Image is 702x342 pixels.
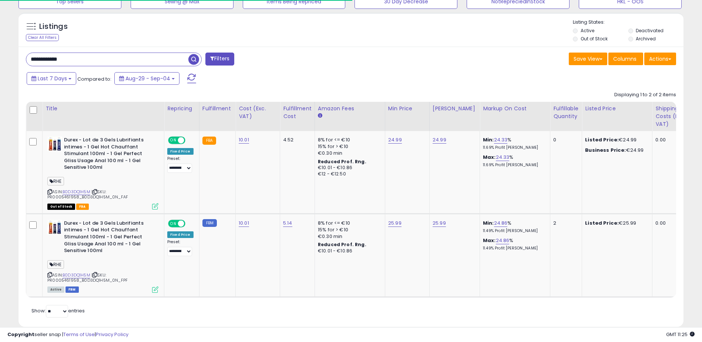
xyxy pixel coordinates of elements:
div: €0.30 min [318,150,379,157]
div: 0.00 [655,220,691,227]
div: ASIN: [47,137,158,209]
b: Reduced Prof. Rng. [318,241,366,248]
div: Fixed Price [167,148,194,155]
a: 10.01 [239,219,249,227]
span: Aug-29 - Sep-04 [125,75,170,82]
b: Reduced Prof. Rng. [318,158,366,165]
span: 2025-09-12 11:25 GMT [666,331,695,338]
span: FBA [76,204,89,210]
img: 41nSuOIHEBL._SL40_.jpg [47,220,62,235]
button: Save View [569,53,607,65]
span: Columns [613,55,636,63]
b: Listed Price: [585,219,619,227]
a: 24.86 [496,237,510,244]
div: €12 - €12.50 [318,171,379,177]
label: Active [581,27,594,34]
span: RHE [47,177,64,185]
p: 11.49% Profit [PERSON_NAME] [483,246,544,251]
div: Clear All Filters [26,34,59,41]
a: 24.33 [496,154,510,161]
a: 24.99 [433,136,446,144]
a: 5.14 [283,219,292,227]
div: % [483,237,544,251]
b: Durex - Lot de 3 Gels Lubrifiants intimes - 1 Gel Hot Chauffant Stimulant 100ml - 1 Gel Perfect G... [64,137,154,173]
a: 25.99 [388,219,402,227]
a: 24.86 [494,219,508,227]
div: Repricing [167,105,196,113]
div: ASIN: [47,220,158,292]
b: Max: [483,237,496,244]
div: seller snap | | [7,331,128,338]
div: % [483,220,544,234]
p: 11.49% Profit [PERSON_NAME] [483,228,544,234]
div: Markup on Cost [483,105,547,113]
div: 15% for > €10 [318,227,379,233]
div: Fulfillment Cost [283,105,312,120]
small: FBM [202,219,217,227]
div: €10.01 - €10.86 [318,165,379,171]
div: % [483,154,544,168]
span: ON [169,220,178,227]
span: All listings that are currently out of stock and unavailable for purchase on Amazon [47,204,75,210]
div: Preset: [167,156,194,173]
div: Displaying 1 to 2 of 2 items [614,91,676,98]
span: FBM [66,286,79,293]
img: 41nSuOIHEBL._SL40_.jpg [47,137,62,151]
div: Min Price [388,105,426,113]
span: OFF [184,220,196,227]
b: Min: [483,136,494,143]
div: Fulfillable Quantity [553,105,579,120]
span: Last 7 Days [38,75,67,82]
button: Last 7 Days [27,72,76,85]
a: 24.33 [494,136,508,144]
b: Max: [483,154,496,161]
a: B0D3DQ1H5M [63,189,90,195]
div: Fulfillment [202,105,232,113]
p: 11.69% Profit [PERSON_NAME] [483,162,544,168]
button: Aug-29 - Sep-04 [114,72,179,85]
div: €24.99 [585,147,646,154]
div: €10.01 - €10.86 [318,248,379,254]
p: 11.69% Profit [PERSON_NAME] [483,145,544,150]
b: Business Price: [585,147,626,154]
div: 2 [553,220,576,227]
div: €24.99 [585,137,646,143]
th: The percentage added to the cost of goods (COGS) that forms the calculator for Min & Max prices. [480,102,550,131]
b: Listed Price: [585,136,619,143]
button: Columns [608,53,643,65]
span: ON [169,137,178,144]
a: B0D3DQ1H5M [63,272,90,278]
span: All listings currently available for purchase on Amazon [47,286,64,293]
div: 0.00 [655,137,691,143]
small: FBA [202,137,216,145]
div: €0.30 min [318,233,379,240]
button: Filters [205,53,234,66]
label: Archived [636,36,656,42]
div: Shipping Costs (Exc. VAT) [655,105,693,128]
div: [PERSON_NAME] [433,105,477,113]
b: Min: [483,219,494,227]
span: OFF [184,137,196,144]
strong: Copyright [7,331,34,338]
div: 8% for <= €10 [318,137,379,143]
a: 25.99 [433,219,446,227]
label: Out of Stock [581,36,608,42]
div: Amazon Fees [318,105,382,113]
div: Preset: [167,239,194,256]
span: Compared to: [77,76,111,83]
b: Durex - Lot de 3 Gels Lubrifiants intimes - 1 Gel Hot Chauffant Stimulant 100ml - 1 Gel Perfect G... [64,220,154,256]
a: Terms of Use [63,331,95,338]
a: 10.01 [239,136,249,144]
div: 8% for <= €10 [318,220,379,227]
div: Listed Price [585,105,649,113]
div: Fixed Price [167,231,194,238]
div: Title [46,105,161,113]
button: Actions [644,53,676,65]
span: | SKU: PR0005461958_B0D3DQ1H5M_0N_FAF [47,189,128,200]
div: 15% for > €10 [318,143,379,150]
div: €25.99 [585,220,646,227]
div: Cost (Exc. VAT) [239,105,277,120]
span: RHE [47,260,64,269]
a: Privacy Policy [96,331,128,338]
a: 24.99 [388,136,402,144]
